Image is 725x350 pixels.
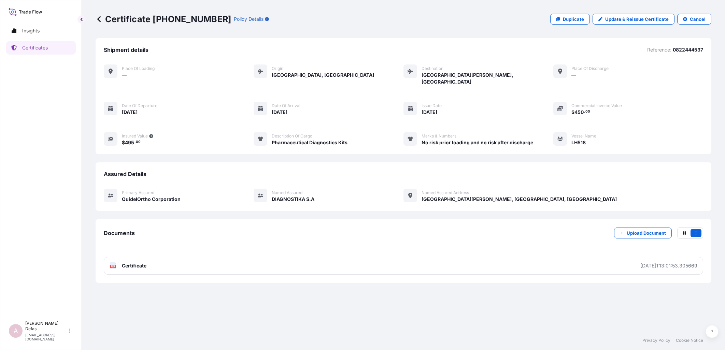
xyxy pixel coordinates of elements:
span: 00 [585,111,590,113]
span: Insured Value [122,133,148,139]
p: [EMAIL_ADDRESS][DOMAIN_NAME] [25,333,68,341]
span: $ [122,140,125,145]
span: No risk prior loading and no risk after discharge [422,139,533,146]
p: Duplicate [563,16,584,23]
span: [DATE] [122,109,138,116]
a: Update & Reissue Certificate [593,14,674,25]
span: A [14,327,18,334]
p: Cancel [690,16,706,23]
p: Upload Document [627,230,666,236]
span: — [571,72,576,78]
span: Assured Details [104,171,146,177]
span: Issue Date [422,103,442,108]
a: Cookie Notice [676,338,703,343]
span: Date of arrival [272,103,300,108]
span: Place of Loading [122,66,155,71]
span: — [122,72,127,78]
p: Insights [22,27,40,34]
span: QuidelOrtho Corporation [122,196,181,203]
p: Update & Reissue Certificate [605,16,669,23]
span: [GEOGRAPHIC_DATA], [GEOGRAPHIC_DATA] [272,72,374,78]
p: Certificate [PHONE_NUMBER] [96,14,231,25]
a: Insights [6,24,76,38]
span: $ [571,110,574,115]
span: Commercial Invoice Value [571,103,622,108]
span: Shipment details [104,46,148,53]
span: Destination [422,66,443,71]
a: Duplicate [550,14,590,25]
button: Cancel [677,14,711,25]
span: Origin [272,66,283,71]
span: 00 [136,141,141,143]
span: 495 [125,140,134,145]
span: Vessel Name [571,133,596,139]
span: DIAGNOSTIKA S.A [272,196,314,203]
span: Certificate [122,262,146,269]
span: Marks & Numbers [422,133,456,139]
p: Reference: [647,46,671,53]
span: [GEOGRAPHIC_DATA][PERSON_NAME], [GEOGRAPHIC_DATA], [GEOGRAPHIC_DATA] [422,196,617,203]
p: [PERSON_NAME] Defas [25,321,68,332]
span: Named Assured Address [422,190,469,195]
span: [DATE] [422,109,437,116]
span: Pharmaceutical Diagnostics Kits [272,139,347,146]
div: [DATE]T13:01:53.305669 [640,262,697,269]
span: LH518 [571,139,586,146]
span: . [584,111,585,113]
p: Certificates [22,44,48,51]
a: PDFCertificate[DATE]T13:01:53.305669 [104,257,703,275]
span: 450 [574,110,584,115]
a: Certificates [6,41,76,55]
span: Documents [104,230,135,236]
span: Primary assured [122,190,154,195]
button: Upload Document [614,228,672,238]
p: Policy Details [234,16,264,23]
p: 0822444537 [673,46,703,53]
span: Named Assured [272,190,302,195]
span: [GEOGRAPHIC_DATA][PERSON_NAME], [GEOGRAPHIC_DATA] [422,72,553,85]
span: . [134,141,136,143]
text: PDF [111,265,115,268]
span: [DATE] [272,109,287,116]
span: Description of cargo [272,133,312,139]
a: Privacy Policy [642,338,670,343]
span: Place of discharge [571,66,609,71]
span: Date of departure [122,103,157,108]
